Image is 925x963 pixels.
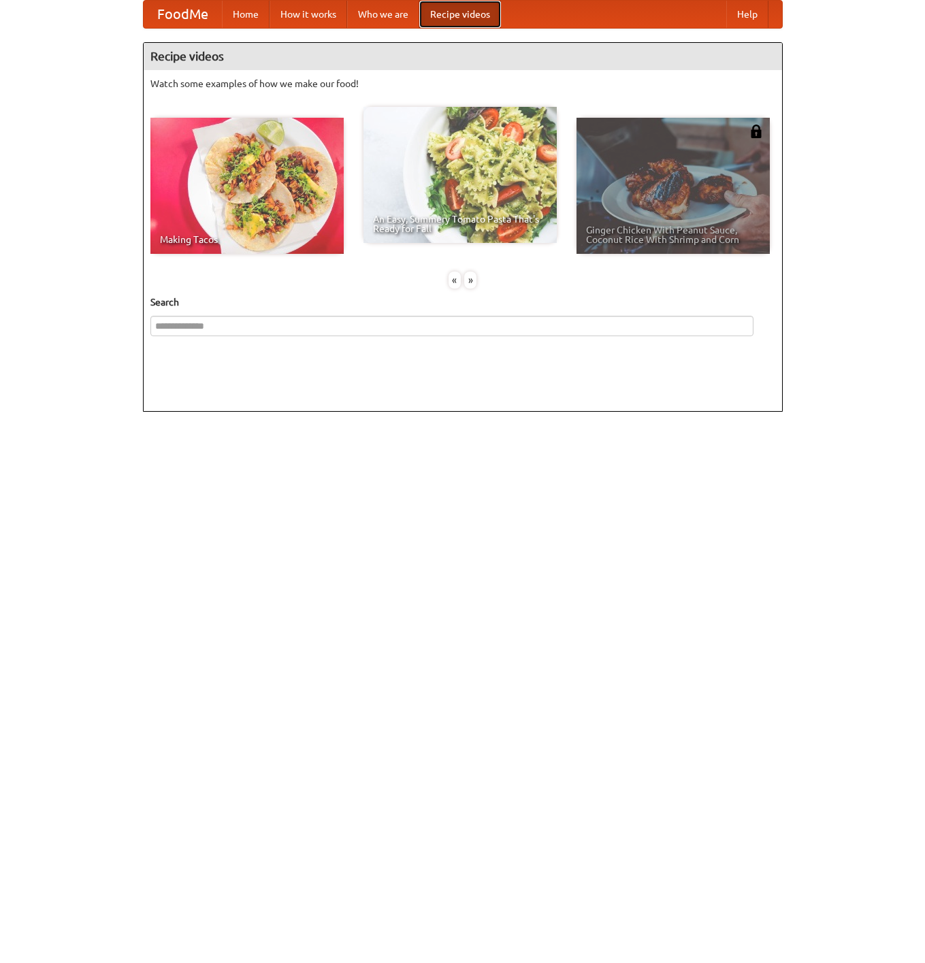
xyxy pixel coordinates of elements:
a: An Easy, Summery Tomato Pasta That's Ready for Fall [363,107,557,243]
a: Help [726,1,768,28]
a: Recipe videos [419,1,501,28]
p: Watch some examples of how we make our food! [150,77,775,91]
a: Making Tacos [150,118,344,254]
div: « [449,272,461,289]
a: Who we are [347,1,419,28]
span: An Easy, Summery Tomato Pasta That's Ready for Fall [373,214,547,233]
a: How it works [270,1,347,28]
img: 483408.png [749,125,763,138]
h4: Recipe videos [144,43,782,70]
a: FoodMe [144,1,222,28]
span: Making Tacos [160,235,334,244]
h5: Search [150,295,775,309]
div: » [464,272,476,289]
a: Home [222,1,270,28]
